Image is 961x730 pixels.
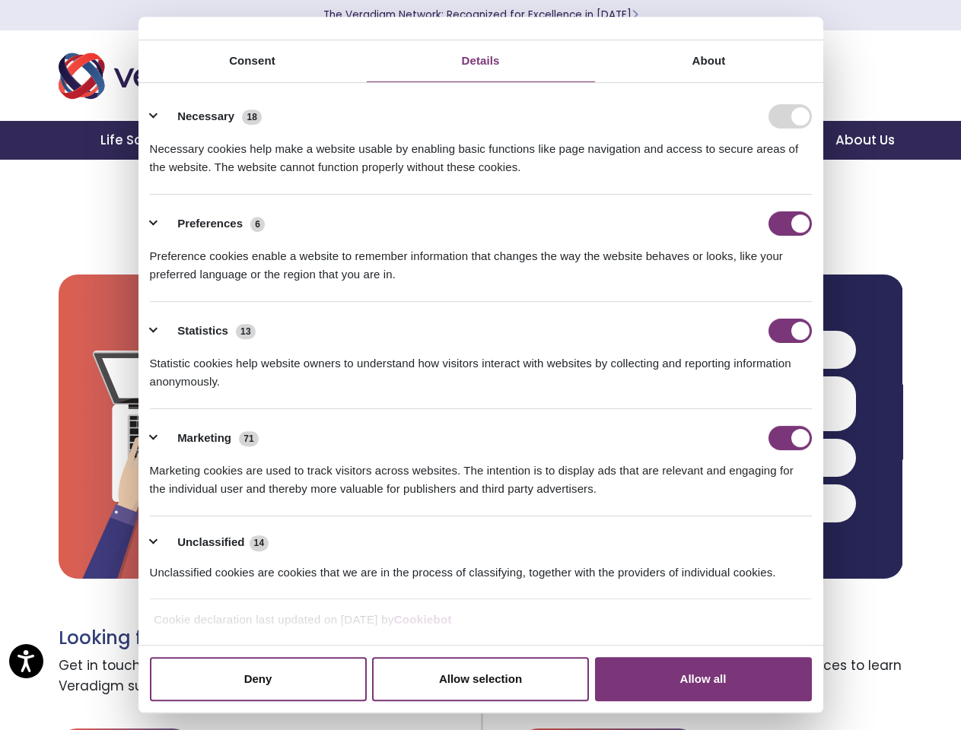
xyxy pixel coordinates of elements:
[150,552,812,582] div: Unclassified cookies are cookies that we are in the process of classifying, together with the pro...
[142,611,819,640] div: Cookie declaration last updated on [DATE] by
[59,186,903,211] h2: Ready to Schedule a Demo?
[150,657,367,701] button: Deny
[632,8,638,22] span: Learn More
[59,649,469,704] span: Get in touch with a customer success representative for Veradigm support.
[150,426,269,450] button: Marketing (71)
[817,121,913,160] a: About Us
[177,108,234,125] label: Necessary
[372,657,589,701] button: Allow selection
[177,322,228,340] label: Statistics
[150,533,278,552] button: Unclassified (14)
[394,613,452,626] a: Cookiebot
[150,104,272,129] button: Necessary (18)
[59,627,469,649] h3: Looking for support?
[323,8,638,22] a: The Veradigm Network: Recognized for Excellence in [DATE]Learn More
[150,450,812,498] div: Marketing cookies are used to track visitors across websites. The intention is to display ads tha...
[150,236,812,284] div: Preference cookies enable a website to remember information that changes the way the website beha...
[150,319,266,343] button: Statistics (13)
[595,40,823,82] a: About
[150,343,812,391] div: Statistic cookies help website owners to understand how visitors interact with websites by collec...
[177,215,243,233] label: Preferences
[150,129,812,176] div: Necessary cookies help make a website usable by enabling basic functions like page navigation and...
[138,40,367,82] a: Consent
[177,430,231,447] label: Marketing
[595,657,812,701] button: Allow all
[82,121,208,160] a: Life Sciences
[59,51,268,101] img: Veradigm logo
[367,40,595,82] a: Details
[150,211,275,236] button: Preferences (6)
